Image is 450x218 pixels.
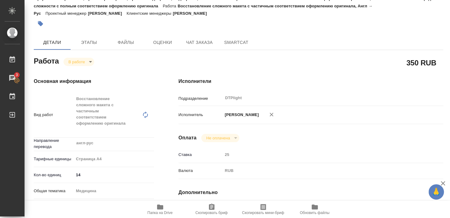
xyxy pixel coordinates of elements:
span: SmartCat [221,39,251,46]
button: Папка на Drive [134,201,186,218]
h4: Основная информация [34,78,154,85]
div: В работе [63,58,94,66]
p: Вид работ [34,112,74,118]
button: 🙏 [429,184,444,200]
span: Скопировать бриф [195,211,228,215]
p: [PERSON_NAME] [223,112,259,118]
h4: Оплата [179,134,197,142]
div: RUB [223,165,421,176]
button: Скопировать бриф [186,201,237,218]
button: Удалить исполнителя [265,108,278,121]
span: 3 [12,72,21,78]
p: Валюта [179,168,223,174]
p: Кол-во единиц [34,172,74,178]
p: [PERSON_NAME] [88,11,127,16]
input: ✎ Введи что-нибудь [74,170,154,179]
button: Обновить файлы [289,201,340,218]
span: Скопировать мини-бриф [242,211,284,215]
a: 3 [2,70,23,86]
button: Не оплачена [204,135,232,141]
p: Работа [163,4,178,8]
p: Ставка [179,152,223,158]
p: Клиентские менеджеры [127,11,173,16]
p: Исполнитель [179,112,223,118]
span: Оценки [148,39,177,46]
p: Проектный менеджер [45,11,88,16]
div: В работе [201,134,239,142]
h2: Работа [34,55,59,66]
button: В работе [67,59,87,64]
button: Скопировать мини-бриф [237,201,289,218]
span: Файлы [111,39,140,46]
h4: Дополнительно [179,189,443,196]
h4: Исполнители [179,78,443,85]
span: Детали [37,39,67,46]
p: Направление перевода [34,138,74,150]
p: Общая тематика [34,188,74,194]
button: Добавить тэг [34,17,47,30]
span: Папка на Drive [148,211,173,215]
p: Подразделение [179,95,223,102]
p: [PERSON_NAME] [173,11,211,16]
p: Восстановление сложного макета с частичным соответствием оформлению оригинала, Англ → Рус [34,4,372,16]
span: Обновить файлы [300,211,329,215]
span: Этапы [74,39,104,46]
p: Тарифные единицы [34,156,74,162]
span: 🙏 [431,185,441,198]
span: Чат заказа [185,39,214,46]
div: Страница А4 [74,154,154,164]
div: Медицина [74,186,154,196]
h2: 350 RUB [406,57,436,68]
input: Пустое поле [223,150,421,159]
